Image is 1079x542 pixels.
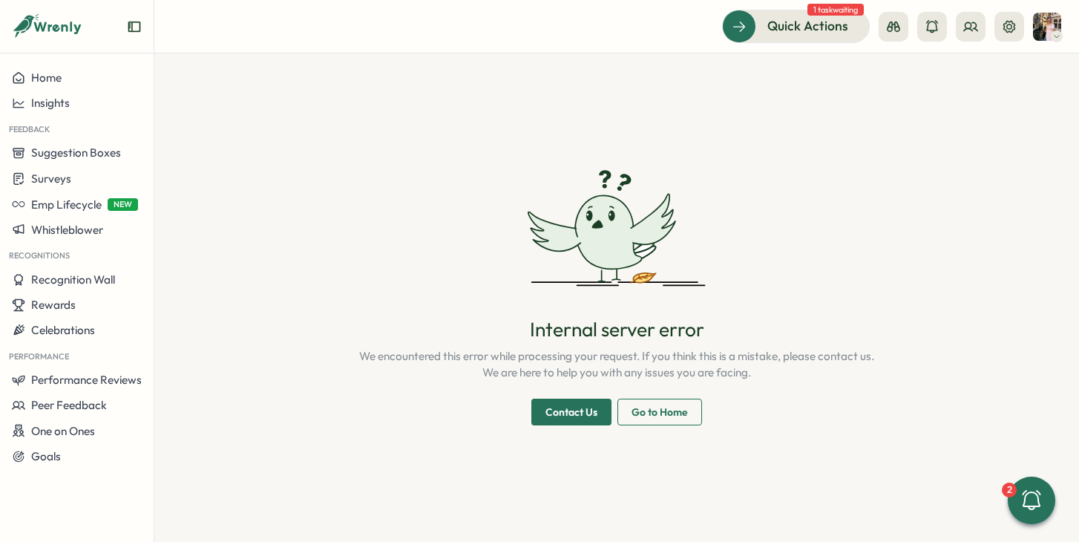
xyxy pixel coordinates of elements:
[545,399,597,425] span: Contact Us
[632,399,688,425] span: Go to Home
[1002,483,1017,497] div: 2
[807,4,864,16] span: 1 task waiting
[31,449,61,463] span: Goals
[530,316,704,342] p: Internal server error
[31,424,95,438] span: One on Ones
[31,373,142,387] span: Performance Reviews
[722,10,870,42] button: Quick Actions
[31,197,102,212] span: Emp Lifecycle
[1008,477,1055,524] button: 2
[767,16,848,36] span: Quick Actions
[127,19,142,34] button: Expand sidebar
[108,198,138,211] span: NEW
[31,223,103,237] span: Whistleblower
[31,96,70,110] span: Insights
[31,146,121,160] span: Suggestion Boxes
[31,298,76,312] span: Rewards
[1033,13,1061,41] img: Hannah Saunders
[531,399,611,425] button: Contact Us
[617,399,702,425] button: Go to Home
[31,323,95,337] span: Celebrations
[31,172,71,186] span: Surveys
[31,398,107,412] span: Peer Feedback
[359,348,874,381] p: We encountered this error while processing your request. If you think this is a mistake, please c...
[31,71,62,85] span: Home
[31,272,115,287] span: Recognition Wall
